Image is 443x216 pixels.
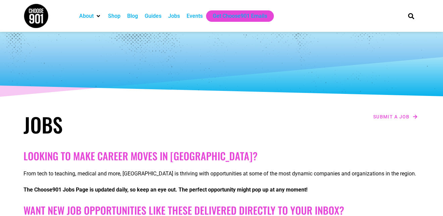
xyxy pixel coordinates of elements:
[187,12,203,20] a: Events
[213,12,267,20] a: Get Choose901 Emails
[373,114,410,119] span: Submit a job
[108,12,120,20] a: Shop
[23,186,307,193] strong: The Choose901 Jobs Page is updated daily, so keep an eye out. The perfect opportunity might pop u...
[406,10,417,21] div: Search
[168,12,180,20] a: Jobs
[145,12,161,20] a: Guides
[76,10,397,22] nav: Main nav
[23,150,420,162] h2: Looking to make career moves in [GEOGRAPHIC_DATA]?
[371,112,420,121] a: Submit a job
[127,12,138,20] a: Blog
[76,10,105,22] div: About
[79,12,94,20] a: About
[23,170,420,178] p: From tech to teaching, medical and more, [GEOGRAPHIC_DATA] is thriving with opportunities at some...
[23,112,218,137] h1: Jobs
